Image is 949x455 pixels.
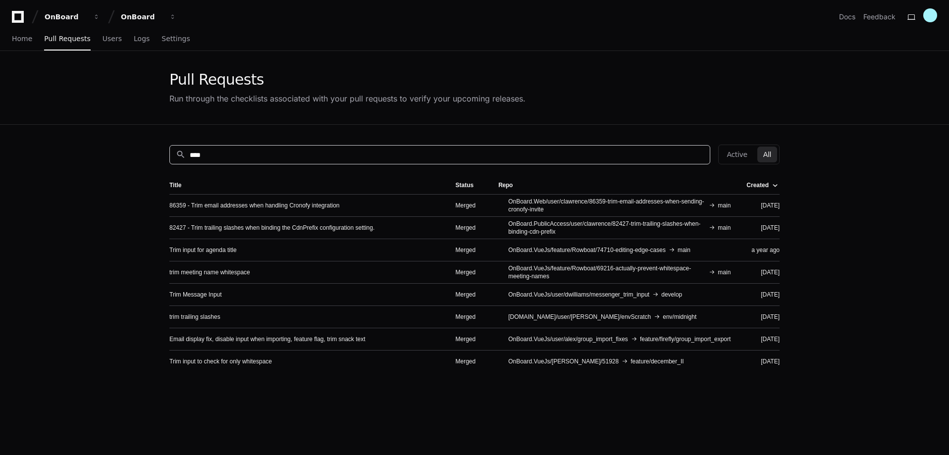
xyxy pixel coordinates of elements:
div: Merged [456,224,483,232]
div: Title [169,181,181,189]
span: OnBoard.PublicAccess/user/clawrence/82427-trim-trailing-slashes-when-binding-cdn-prefix [508,220,706,236]
div: OnBoard [45,12,87,22]
div: Merged [456,291,483,299]
a: Trim input to check for only whitespace [169,357,272,365]
span: Pull Requests [44,36,90,42]
span: feature/firefly/group_import_export [640,335,731,343]
div: [DATE] [746,224,780,232]
span: Users [103,36,122,42]
a: Trim Message Input [169,291,222,299]
a: trim meeting name whitespace [169,268,250,276]
span: OnBoard.VueJs/feature/Rowboat/74710-editing-edge-cases [508,246,666,254]
span: OnBoard.Web/user/clawrence/86359-trim-email-addresses-when-sending-cronofy-invite [508,198,706,213]
button: Feedback [863,12,896,22]
a: Home [12,28,32,51]
span: develop [661,291,682,299]
div: Merged [456,313,483,321]
a: Pull Requests [44,28,90,51]
span: feature/december_II [631,357,684,365]
span: OnBoard.VueJs/[PERSON_NAME]/51928 [508,357,619,365]
div: Status [456,181,474,189]
div: Title [169,181,440,189]
a: Settings [161,28,190,51]
span: main [718,224,731,232]
a: trim trailing slashes [169,313,220,321]
div: [DATE] [746,291,780,299]
div: Merged [456,246,483,254]
button: OnBoard [117,8,180,26]
span: env/midnight [663,313,696,321]
a: Users [103,28,122,51]
a: Docs [839,12,855,22]
div: [DATE] [746,313,780,321]
div: Created [746,181,778,189]
span: main [678,246,690,254]
button: OnBoard [41,8,104,26]
div: Merged [456,335,483,343]
div: [DATE] [746,357,780,365]
div: Merged [456,202,483,209]
span: [DOMAIN_NAME]/user/[PERSON_NAME]/envScratch [508,313,651,321]
div: Merged [456,357,483,365]
span: main [718,268,731,276]
div: Run through the checklists associated with your pull requests to verify your upcoming releases. [169,93,526,104]
span: OnBoard.VueJs/feature/Rowboat/69216-actually-prevent-whitespace-meeting-names [508,264,706,280]
div: [DATE] [746,202,780,209]
a: 82427 - Trim trailing slashes when binding the CdnPrefix configuration setting. [169,224,374,232]
div: [DATE] [746,335,780,343]
div: Created [746,181,769,189]
span: Settings [161,36,190,42]
a: Trim input for agenda title [169,246,237,254]
a: 86359 - Trim email addresses when handling Cronofy integration [169,202,340,209]
div: Pull Requests [169,71,526,89]
span: OnBoard.VueJs/user/dwilliams/messenger_trim_input [508,291,649,299]
div: Status [456,181,483,189]
div: a year ago [746,246,780,254]
span: main [718,202,731,209]
div: [DATE] [746,268,780,276]
span: Logs [134,36,150,42]
div: OnBoard [121,12,163,22]
span: OnBoard.VueJs/user/alex/group_import_fixes [508,335,628,343]
a: Logs [134,28,150,51]
a: Email display fix, disable input when importing, feature flag, trim snack text [169,335,366,343]
button: Active [721,147,753,162]
button: All [757,147,777,162]
mat-icon: search [176,150,186,159]
th: Repo [490,176,738,194]
div: Merged [456,268,483,276]
span: Home [12,36,32,42]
